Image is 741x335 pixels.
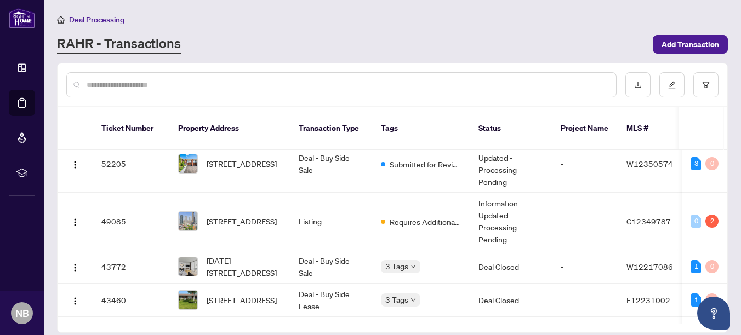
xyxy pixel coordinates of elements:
td: - [552,135,618,193]
button: Open asap [697,297,730,330]
span: C12349787 [626,216,671,226]
span: edit [668,81,676,89]
span: Deal Processing [69,15,124,25]
div: 3 [691,157,701,170]
td: - [552,284,618,317]
div: 0 [705,157,719,170]
td: - [552,193,618,250]
button: Logo [66,212,84,230]
span: E12231002 [626,295,670,305]
th: Property Address [169,107,290,150]
th: MLS # [618,107,683,150]
button: Add Transaction [653,35,728,54]
span: home [57,16,65,24]
span: Requires Additional Docs [390,216,461,228]
span: 3 Tags [385,293,408,306]
span: [STREET_ADDRESS] [207,158,277,170]
td: 52205 [93,135,169,193]
span: [STREET_ADDRESS] [207,294,277,306]
td: Information Updated - Processing Pending [470,193,552,250]
td: Listing [290,193,372,250]
span: W12217086 [626,262,673,272]
img: thumbnail-img [179,291,197,309]
button: filter [693,72,719,97]
button: edit [659,72,685,97]
span: down [411,297,416,303]
td: Deal - Buy Side Sale [290,135,372,193]
span: W12350574 [626,159,673,169]
img: Logo [71,297,79,305]
span: [DATE][STREET_ADDRESS] [207,255,281,279]
img: Logo [71,218,79,227]
button: Logo [66,258,84,275]
span: filter [702,81,710,89]
button: download [625,72,651,97]
td: - [552,250,618,284]
td: Deal Closed [470,250,552,284]
th: Status [470,107,552,150]
span: 3 Tags [385,260,408,273]
td: Deal Closed [470,284,552,317]
td: 43772 [93,250,169,284]
td: 43460 [93,284,169,317]
img: Logo [71,160,79,169]
span: Submitted for Review [390,158,461,170]
img: Logo [71,263,79,272]
img: thumbnail-img [179,154,197,173]
th: Transaction Type [290,107,372,150]
th: Tags [372,107,470,150]
div: 0 [705,293,719,307]
img: thumbnail-img [179,257,197,276]
a: RAHR - Transactions [57,34,181,54]
div: 1 [691,293,701,307]
img: thumbnail-img [179,212,197,230]
span: Add Transaction [662,36,719,53]
div: 0 [691,215,701,228]
div: 2 [705,215,719,228]
button: Logo [66,155,84,172]
span: NB [15,305,29,321]
td: Information Updated - Processing Pending [470,135,552,193]
img: logo [9,8,35,28]
td: Deal - Buy Side Sale [290,250,372,284]
span: down [411,264,416,269]
button: Logo [66,291,84,309]
th: Ticket Number [93,107,169,150]
span: [STREET_ADDRESS] [207,215,277,227]
span: download [634,81,642,89]
td: 49085 [93,193,169,250]
div: 0 [705,260,719,273]
div: 1 [691,260,701,273]
th: Project Name [552,107,618,150]
td: Deal - Buy Side Lease [290,284,372,317]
